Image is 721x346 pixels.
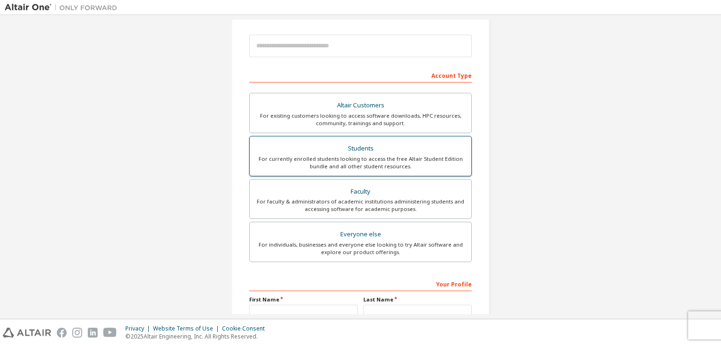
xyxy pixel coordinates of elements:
[125,325,153,332] div: Privacy
[249,296,358,303] label: First Name
[255,155,466,170] div: For currently enrolled students looking to access the free Altair Student Edition bundle and all ...
[88,328,98,338] img: linkedin.svg
[57,328,67,338] img: facebook.svg
[72,328,82,338] img: instagram.svg
[363,296,472,303] label: Last Name
[255,198,466,213] div: For faculty & administrators of academic institutions administering students and accessing softwa...
[5,3,122,12] img: Altair One
[153,325,222,332] div: Website Terms of Use
[255,142,466,155] div: Students
[255,228,466,241] div: Everyone else
[255,185,466,198] div: Faculty
[125,332,270,340] p: © 2025 Altair Engineering, Inc. All Rights Reserved.
[103,328,117,338] img: youtube.svg
[249,276,472,291] div: Your Profile
[3,328,51,338] img: altair_logo.svg
[255,241,466,256] div: For individuals, businesses and everyone else looking to try Altair software and explore our prod...
[249,68,472,83] div: Account Type
[255,99,466,112] div: Altair Customers
[255,112,466,127] div: For existing customers looking to access software downloads, HPC resources, community, trainings ...
[222,325,270,332] div: Cookie Consent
